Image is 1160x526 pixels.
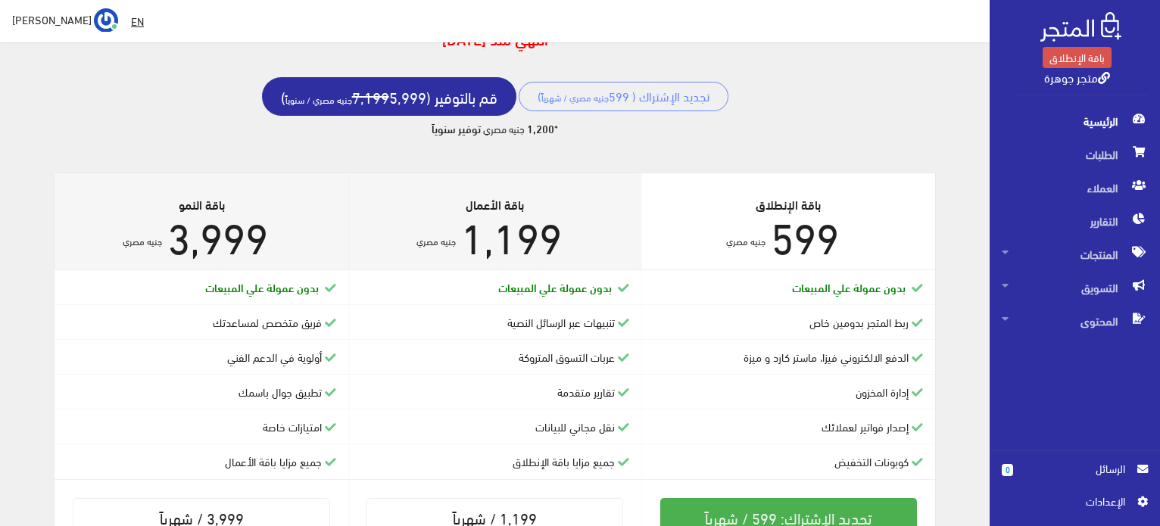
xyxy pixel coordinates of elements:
[1044,66,1110,88] a: متجر جوهرة
[990,238,1160,271] a: المنتجات
[360,198,630,211] h6: باقة الأعمال
[1014,493,1124,509] span: اﻹعدادات
[498,279,612,295] b: بدون عمولة علي المبيعات
[1002,464,1013,476] span: 0
[653,419,923,435] div: إصدار فواتير لعملائك
[792,279,906,295] b: بدون عمولة علي المبيعات
[461,195,562,272] span: 1,199
[726,232,766,249] sup: جنيه مصري
[1002,271,1148,304] span: التسويق
[18,422,76,480] iframe: Drift Widget Chat Controller
[205,279,319,295] b: بدون عمولة علي المبيعات
[131,11,144,30] u: EN
[1025,460,1125,477] span: الرسائل
[262,77,516,116] a: قم بالتوفير (7,1995,999جنيه مصري / سنوياً)
[94,8,118,33] img: ...
[123,232,162,249] sup: جنيه مصري
[527,120,554,136] strong: 1,200
[67,198,336,211] h6: باقة النمو
[990,104,1160,138] a: الرئيسية
[67,349,336,366] div: أولوية في الدعم الفني
[1040,12,1121,42] img: .
[18,30,971,47] h5: انتهي منذ [DATE]
[990,304,1160,338] a: المحتوى
[653,314,923,331] div: ربط المتجر بدومين خاص
[360,349,630,366] div: عربات التسوق المتروكة
[360,314,630,331] div: تنبيهات عبر الرسائل النصية
[167,195,268,272] span: 3,999
[771,195,839,272] span: 599
[1002,460,1148,493] a: 0 الرسائل
[360,419,630,435] div: نقل مجاني للبيانات
[1002,104,1148,138] span: الرئيسية
[360,384,630,400] div: تقارير متقدمة
[990,171,1160,204] a: العملاء
[653,384,923,400] div: إدارة المخزون
[541,89,609,105] small: جنيه مصري / شهرياً
[483,120,525,138] small: جنيه مصري
[519,82,728,110] a: تجديد الإشتراك ( 599جنيه مصري / شهرياً)
[352,82,389,110] s: 7,199
[67,453,336,470] div: جميع مزايا باقة الأعمال
[67,314,336,331] div: فريق متخصص لمساعدتك
[653,453,923,470] div: كوبونات التخفيض
[1002,204,1148,238] span: التقارير
[1043,47,1112,68] a: باقة الإنطلاق
[432,120,481,136] strong: توفير سنوياً
[1002,493,1148,517] a: اﻹعدادات
[12,10,92,29] span: [PERSON_NAME]
[285,91,352,107] small: جنيه مصري / سنوياً
[990,138,1160,171] a: الطلبات
[12,8,118,32] a: ... [PERSON_NAME]
[67,419,336,435] div: امتيازات خاصة
[1002,304,1148,338] span: المحتوى
[67,384,336,400] div: تطبيق جوال باسمك
[653,349,923,366] div: الدفع الالكتروني فيزا، ماستر كارد و ميزة
[360,453,630,470] div: جميع مزايا باقة الإنطلاق
[1002,171,1148,204] span: العملاء
[125,8,150,35] a: EN
[1002,138,1148,171] span: الطلبات
[1002,238,1148,271] span: المنتجات
[654,198,924,211] h6: باقة الإنطلاق
[990,204,1160,238] a: التقارير
[416,232,456,249] sup: جنيه مصري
